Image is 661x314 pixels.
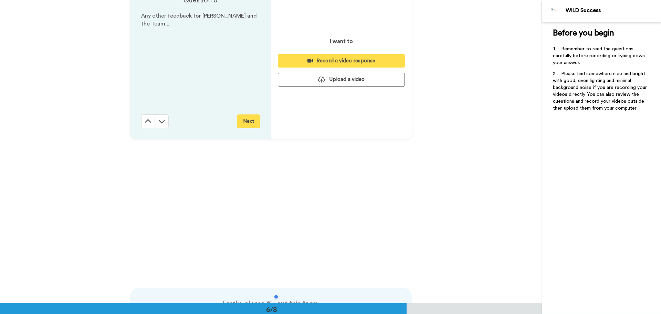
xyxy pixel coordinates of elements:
[278,54,405,68] button: Record a video response
[283,57,399,64] div: Record a video response
[255,304,288,314] div: 6/8
[278,73,405,86] button: Upload a video
[546,3,562,19] img: Profile Image
[566,7,661,14] div: WILD Success
[330,37,353,45] p: I want to
[553,29,614,37] span: Before you begin
[553,71,648,111] span: Please find somewhere nice and bright with good, even lighting and minimal background noise if yo...
[237,114,260,128] button: Next
[553,47,646,65] span: Remember to read the questions carefully before recording or typing down your answer.
[141,13,258,27] span: Any other feedback for [PERSON_NAME] and the Team...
